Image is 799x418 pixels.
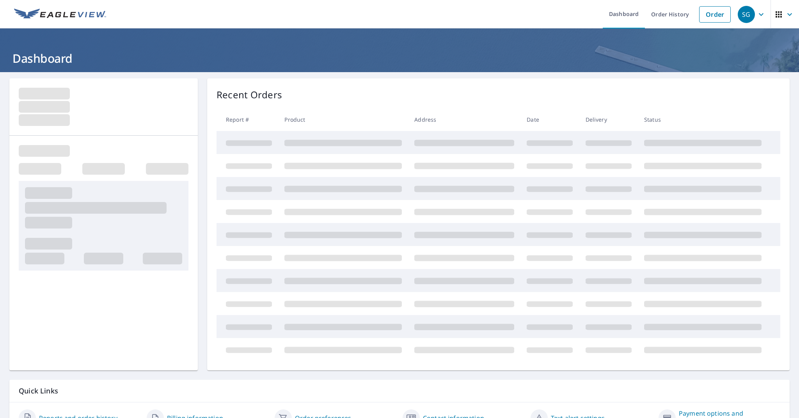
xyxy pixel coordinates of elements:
a: Order [699,6,731,23]
p: Quick Links [19,386,780,396]
img: EV Logo [14,9,106,20]
h1: Dashboard [9,50,790,66]
th: Report # [217,108,278,131]
th: Address [408,108,520,131]
div: SG [738,6,755,23]
th: Product [278,108,408,131]
th: Status [638,108,768,131]
th: Delivery [579,108,638,131]
th: Date [520,108,579,131]
p: Recent Orders [217,88,282,102]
